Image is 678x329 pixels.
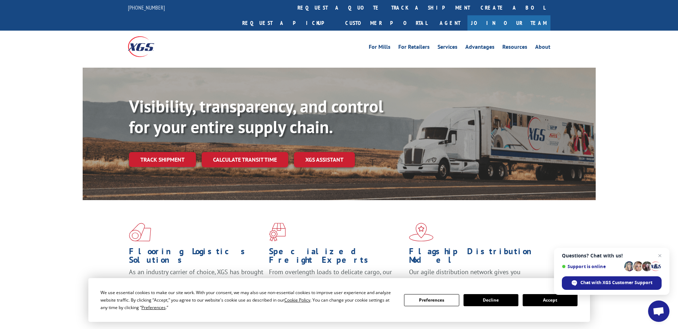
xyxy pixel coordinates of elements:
span: Chat with XGS Customer Support [580,280,652,286]
a: Resources [502,44,527,52]
h1: Flooring Logistics Solutions [129,247,264,268]
a: For Retailers [398,44,430,52]
span: Support is online [562,264,622,269]
a: For Mills [369,44,390,52]
p: From overlength loads to delicate cargo, our experienced staff knows the best way to move your fr... [269,268,404,299]
h1: Flagship Distribution Model [409,247,544,268]
span: Cookie Policy [284,297,310,303]
span: Preferences [141,304,166,310]
button: Preferences [404,294,459,306]
div: Chat with XGS Customer Support [562,276,662,290]
b: Visibility, transparency, and control for your entire supply chain. [129,95,383,138]
a: [PHONE_NUMBER] [128,4,165,11]
a: About [535,44,550,52]
div: Cookie Consent Prompt [88,278,590,322]
span: Questions? Chat with us! [562,253,662,258]
img: xgs-icon-flagship-distribution-model-red [409,223,434,241]
a: Track shipment [129,152,196,167]
span: Close chat [656,251,664,260]
div: Open chat [648,301,669,322]
span: As an industry carrier of choice, XGS has brought innovation and dedication to flooring logistics... [129,268,263,293]
a: Request a pickup [237,15,340,31]
span: Our agile distribution network gives you nationwide inventory management on demand. [409,268,540,284]
a: Join Our Team [467,15,550,31]
a: Agent [433,15,467,31]
a: XGS ASSISTANT [294,152,355,167]
a: Services [438,44,457,52]
a: Calculate transit time [202,152,288,167]
button: Accept [523,294,578,306]
a: Customer Portal [340,15,433,31]
img: xgs-icon-total-supply-chain-intelligence-red [129,223,151,241]
h1: Specialized Freight Experts [269,247,404,268]
img: xgs-icon-focused-on-flooring-red [269,223,286,241]
button: Decline [464,294,518,306]
a: Advantages [465,44,495,52]
div: We use essential cookies to make our site work. With your consent, we may also use non-essential ... [100,289,395,311]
